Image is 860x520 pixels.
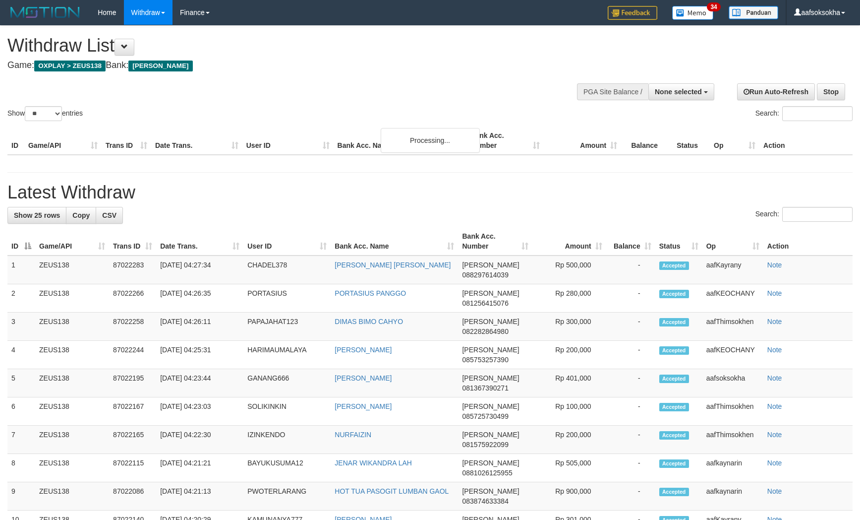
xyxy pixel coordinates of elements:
[35,284,109,313] td: ZEUS138
[109,426,156,454] td: 87022165
[532,369,606,397] td: Rp 401,000
[243,313,331,341] td: PAPAJAHAT123
[156,397,243,426] td: [DATE] 04:23:03
[7,284,35,313] td: 2
[156,341,243,369] td: [DATE] 04:25:31
[702,313,763,341] td: aafThimsokhen
[335,289,406,297] a: PORTASIUS PANGGO
[672,6,714,20] img: Button%20Memo.svg
[767,487,782,495] a: Note
[659,346,689,355] span: Accepted
[335,459,412,467] a: JENAR WIKANDRA LAH
[7,183,853,202] h1: Latest Withdraw
[763,227,853,256] th: Action
[621,127,673,155] th: Balance
[72,211,90,219] span: Copy
[243,284,331,313] td: PORTASIUS
[7,61,564,70] h4: Game: Bank:
[462,487,519,495] span: [PERSON_NAME]
[24,127,102,155] th: Game/API
[458,227,532,256] th: Bank Acc. Number: activate to sort column ascending
[7,482,35,511] td: 9
[66,207,96,224] a: Copy
[737,83,815,100] a: Run Auto-Refresh
[7,454,35,482] td: 8
[659,375,689,383] span: Accepted
[109,227,156,256] th: Trans ID: activate to sort column ascending
[759,127,853,155] th: Action
[659,290,689,298] span: Accepted
[462,459,519,467] span: [PERSON_NAME]
[466,127,544,155] th: Bank Acc. Number
[243,256,331,284] td: CHADEL378
[109,256,156,284] td: 87022283
[782,106,853,121] input: Search:
[659,261,689,270] span: Accepted
[817,83,845,100] a: Stop
[707,2,720,11] span: 34
[606,284,655,313] td: -
[648,83,714,100] button: None selected
[462,289,519,297] span: [PERSON_NAME]
[156,227,243,256] th: Date Trans.: activate to sort column ascending
[462,384,508,392] span: Copy 081367390271 to clipboard
[767,346,782,354] a: Note
[702,256,763,284] td: aafKayrany
[243,454,331,482] td: BAYUKUSUMA12
[606,227,655,256] th: Balance: activate to sort column ascending
[109,454,156,482] td: 87022115
[109,313,156,341] td: 87022258
[96,207,123,224] a: CSV
[606,256,655,284] td: -
[606,341,655,369] td: -
[156,369,243,397] td: [DATE] 04:23:44
[128,61,192,71] span: [PERSON_NAME]
[102,211,116,219] span: CSV
[606,426,655,454] td: -
[7,106,83,121] label: Show entries
[532,482,606,511] td: Rp 900,000
[659,431,689,440] span: Accepted
[335,374,392,382] a: [PERSON_NAME]
[7,397,35,426] td: 6
[702,227,763,256] th: Op: activate to sort column ascending
[7,127,24,155] th: ID
[102,127,151,155] th: Trans ID
[7,341,35,369] td: 4
[767,459,782,467] a: Note
[755,106,853,121] label: Search:
[35,454,109,482] td: ZEUS138
[243,482,331,511] td: PWOTERLARANG
[156,313,243,341] td: [DATE] 04:26:11
[659,318,689,326] span: Accepted
[7,426,35,454] td: 7
[532,227,606,256] th: Amount: activate to sort column ascending
[767,261,782,269] a: Note
[767,402,782,410] a: Note
[7,36,564,56] h1: Withdraw List
[544,127,621,155] th: Amount
[606,369,655,397] td: -
[7,207,66,224] a: Show 25 rows
[702,397,763,426] td: aafThimsokhen
[702,426,763,454] td: aafThimsokhen
[532,256,606,284] td: Rp 500,000
[755,207,853,222] label: Search:
[462,412,508,420] span: Copy 085725730499 to clipboard
[335,318,403,325] a: DIMAS BIMO CAHYO
[702,284,763,313] td: aafKEOCHANY
[782,207,853,222] input: Search:
[532,454,606,482] td: Rp 505,000
[462,374,519,382] span: [PERSON_NAME]
[532,426,606,454] td: Rp 200,000
[7,369,35,397] td: 5
[381,128,480,153] div: Processing...
[156,284,243,313] td: [DATE] 04:26:35
[577,83,648,100] div: PGA Site Balance /
[532,313,606,341] td: Rp 300,000
[462,441,508,449] span: Copy 081575922099 to clipboard
[35,341,109,369] td: ZEUS138
[243,397,331,426] td: SOLIKINKIN
[702,454,763,482] td: aafkaynarin
[334,127,467,155] th: Bank Acc. Name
